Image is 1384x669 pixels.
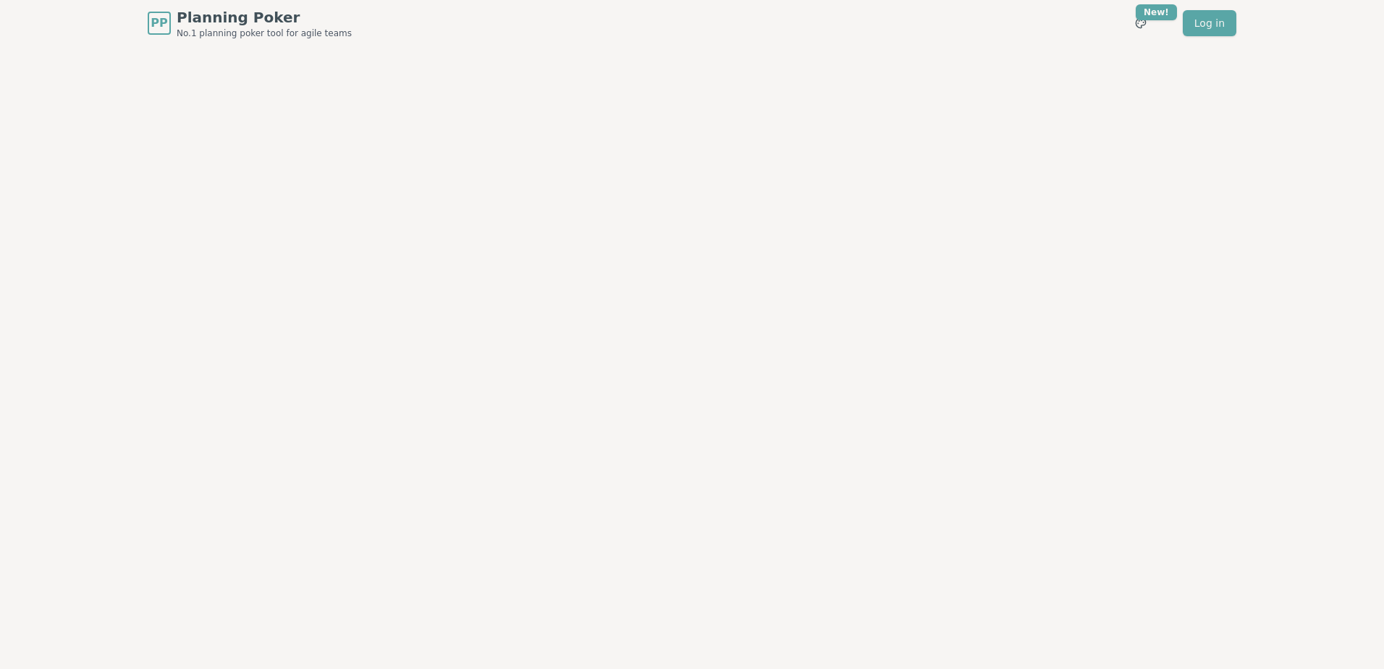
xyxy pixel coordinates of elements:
[151,14,167,32] span: PP
[177,28,352,39] span: No.1 planning poker tool for agile teams
[177,7,352,28] span: Planning Poker
[1128,10,1154,36] button: New!
[1183,10,1236,36] a: Log in
[1136,4,1177,20] div: New!
[148,7,352,39] a: PPPlanning PokerNo.1 planning poker tool for agile teams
